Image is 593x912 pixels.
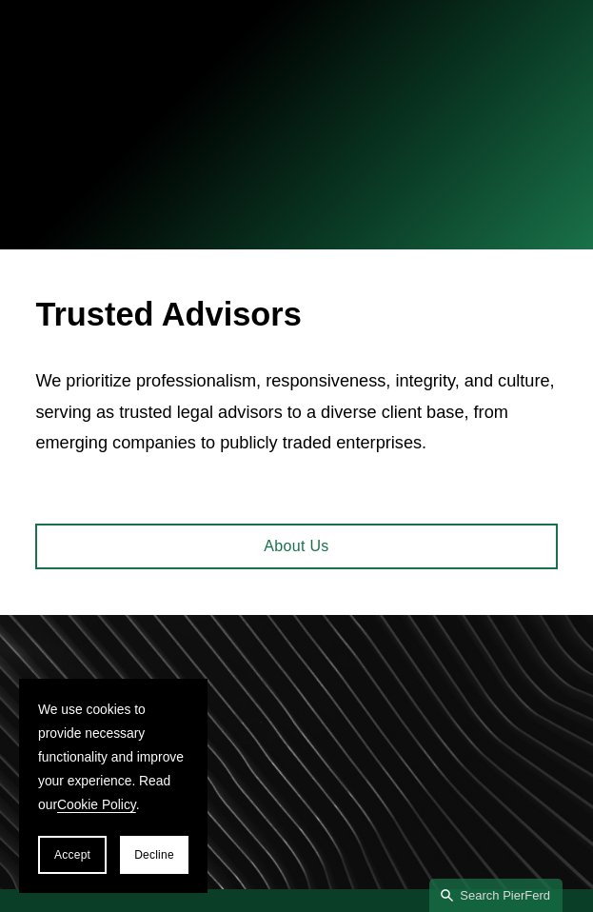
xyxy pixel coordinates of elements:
[57,797,136,812] a: Cookie Policy
[35,366,557,459] p: We prioritize professionalism, responsiveness, integrity, and culture, serving as trusted legal a...
[38,836,107,874] button: Accept
[429,879,563,912] a: Search this site
[35,295,557,335] h2: Trusted Advisors
[134,848,174,862] span: Decline
[35,524,557,569] a: About Us
[38,698,188,817] p: We use cookies to provide necessary functionality and improve your experience. Read our .
[19,679,208,893] section: Cookie banner
[54,848,90,862] span: Accept
[120,836,188,874] button: Decline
